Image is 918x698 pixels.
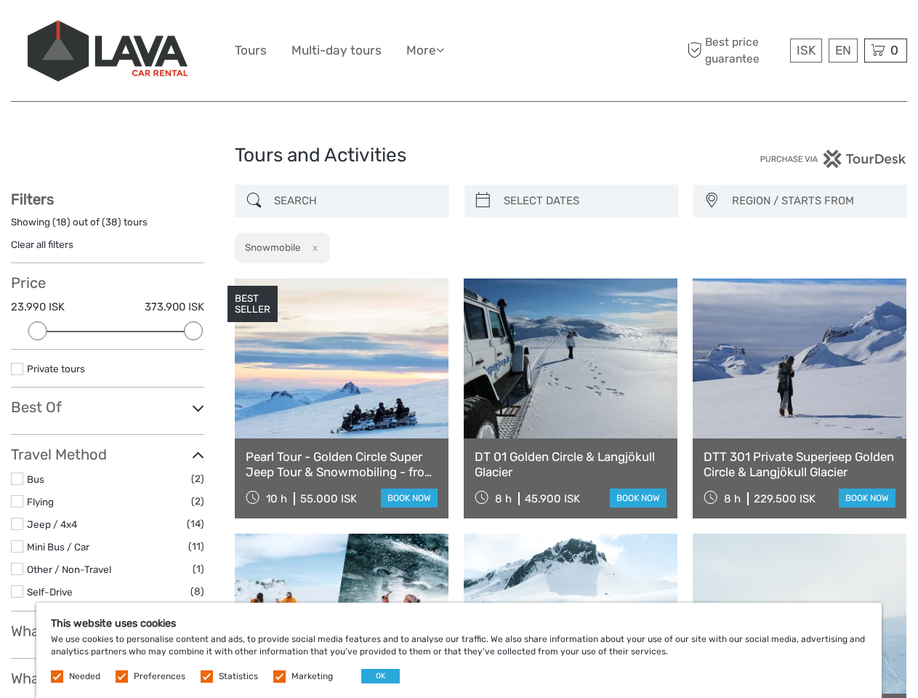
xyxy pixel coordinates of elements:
label: Needed [69,670,100,683]
div: 229.500 ISK [754,492,816,505]
strong: Filters [11,190,54,208]
a: Multi-day tours [291,40,382,61]
a: Bus [27,473,44,485]
span: Best price guarantee [683,34,786,66]
span: 8 h [724,492,741,505]
h2: Snowmobile [245,241,301,253]
span: (2) [191,493,204,510]
div: We use cookies to personalise content and ads, to provide social media features and to analyse ou... [36,603,882,698]
a: book now [381,489,438,508]
span: (14) [187,516,204,532]
div: 45.900 ISK [525,492,580,505]
h1: Tours and Activities [235,144,683,167]
div: Showing ( ) out of ( ) tours [11,215,204,238]
a: Self-Drive [27,586,73,598]
label: 23.990 ISK [11,300,65,315]
div: BEST SELLER [228,286,278,322]
h3: Best Of [11,398,204,416]
h3: Travel Method [11,446,204,463]
a: Flying [27,496,54,508]
a: Clear all filters [11,238,73,250]
a: Tours [235,40,267,61]
span: 10 h [266,492,287,505]
label: Preferences [134,670,185,683]
img: 523-13fdf7b0-e410-4b32-8dc9-7907fc8d33f7_logo_big.jpg [28,20,188,81]
a: DT 01 Golden Circle & Langjökull Glacier [475,449,667,479]
span: ISK [797,43,816,57]
a: Mini Bus / Car [27,541,89,553]
label: 373.900 ISK [145,300,204,315]
div: 55.000 ISK [300,492,357,505]
a: Jeep / 4x4 [27,518,77,530]
a: Private tours [27,363,85,374]
button: REGION / STARTS FROM [725,189,900,213]
img: PurchaseViaTourDesk.png [760,150,907,168]
button: x [303,240,323,255]
a: Other / Non-Travel [27,563,111,575]
input: SELECT DATES [498,188,671,214]
a: Pearl Tour - Golden Circle Super Jeep Tour & Snowmobiling - from [GEOGRAPHIC_DATA] [246,449,438,479]
label: Marketing [291,670,333,683]
label: 18 [56,215,67,229]
h5: This website uses cookies [51,617,867,630]
span: 8 h [495,492,512,505]
a: book now [839,489,895,508]
span: (1) [193,561,204,577]
span: (11) [188,538,204,555]
label: Statistics [219,670,258,683]
h3: Price [11,274,204,292]
div: EN [829,39,858,63]
button: Open LiveChat chat widget [167,23,185,40]
span: (8) [190,583,204,600]
label: 38 [105,215,118,229]
input: SEARCH [268,188,441,214]
p: We're away right now. Please check back later! [20,25,164,37]
a: book now [610,489,667,508]
button: OK [361,669,400,683]
a: DTT 301 Private Superjeep Golden Circle & Langjökull Glacier [704,449,895,479]
span: (2) [191,470,204,487]
h3: What do you want to see? [11,622,204,640]
h3: What do you want to do? [11,670,204,687]
a: More [406,40,444,61]
span: 0 [888,43,901,57]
